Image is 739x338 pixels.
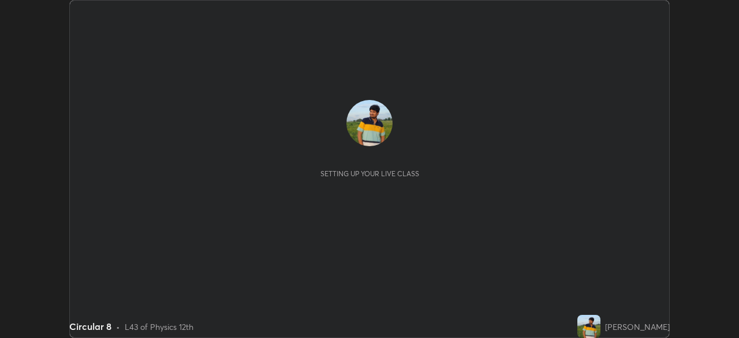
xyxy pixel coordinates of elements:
[346,100,393,146] img: 8e643a8bb0a54ee8a6804a29abf37fd7.jpg
[320,169,419,178] div: Setting up your live class
[125,321,193,333] div: L43 of Physics 12th
[577,315,600,338] img: 8e643a8bb0a54ee8a6804a29abf37fd7.jpg
[605,321,670,333] div: [PERSON_NAME]
[116,321,120,333] div: •
[69,320,111,333] div: Circular 8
